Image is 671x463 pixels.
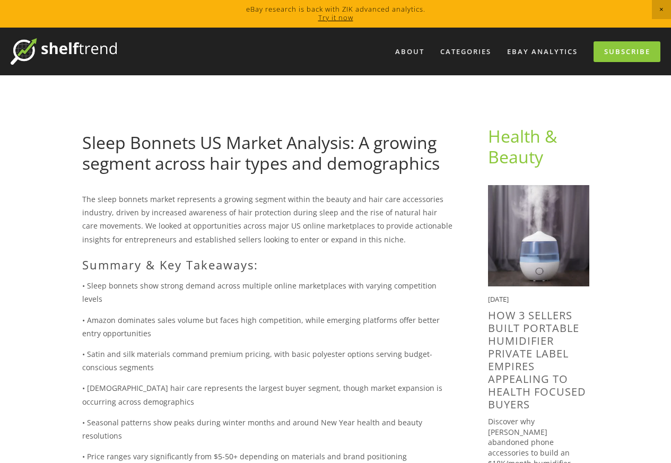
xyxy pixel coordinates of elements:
a: Sleep Bonnets US Market Analysis: A growing segment across hair types and demographics [82,131,440,174]
p: The sleep bonnets market represents a growing segment within the beauty and hair care accessories... [82,193,454,246]
a: eBay Analytics [500,43,585,60]
p: • Amazon dominates sales volume but faces high competition, while emerging platforms offer better... [82,313,454,340]
a: Subscribe [594,41,660,62]
p: • Price ranges vary significantly from $5-50+ depending on materials and brand positioning [82,450,454,463]
a: Health & Beauty [488,125,561,168]
h2: Summary & Key Takeaways: [82,258,454,272]
time: [DATE] [488,294,509,304]
img: ShelfTrend [11,38,117,65]
a: How 3 Sellers Built Portable Humidifier Private Label Empires Appealing To Health Focused Buyers [488,308,586,412]
p: • Satin and silk materials command premium pricing, with basic polyester options serving budget-c... [82,347,454,374]
p: • Sleep bonnets show strong demand across multiple online marketplaces with varying competition l... [82,279,454,305]
a: About [388,43,431,60]
div: Categories [433,43,498,60]
p: • [DEMOGRAPHIC_DATA] hair care represents the largest buyer segment, though market expansion is o... [82,381,454,408]
img: How 3 Sellers Built Portable Humidifier Private Label Empires Appealing To Health Focused Buyers [488,185,589,286]
a: Try it now [318,13,353,22]
p: • Seasonal patterns show peaks during winter months and around New Year health and beauty resolut... [82,416,454,442]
